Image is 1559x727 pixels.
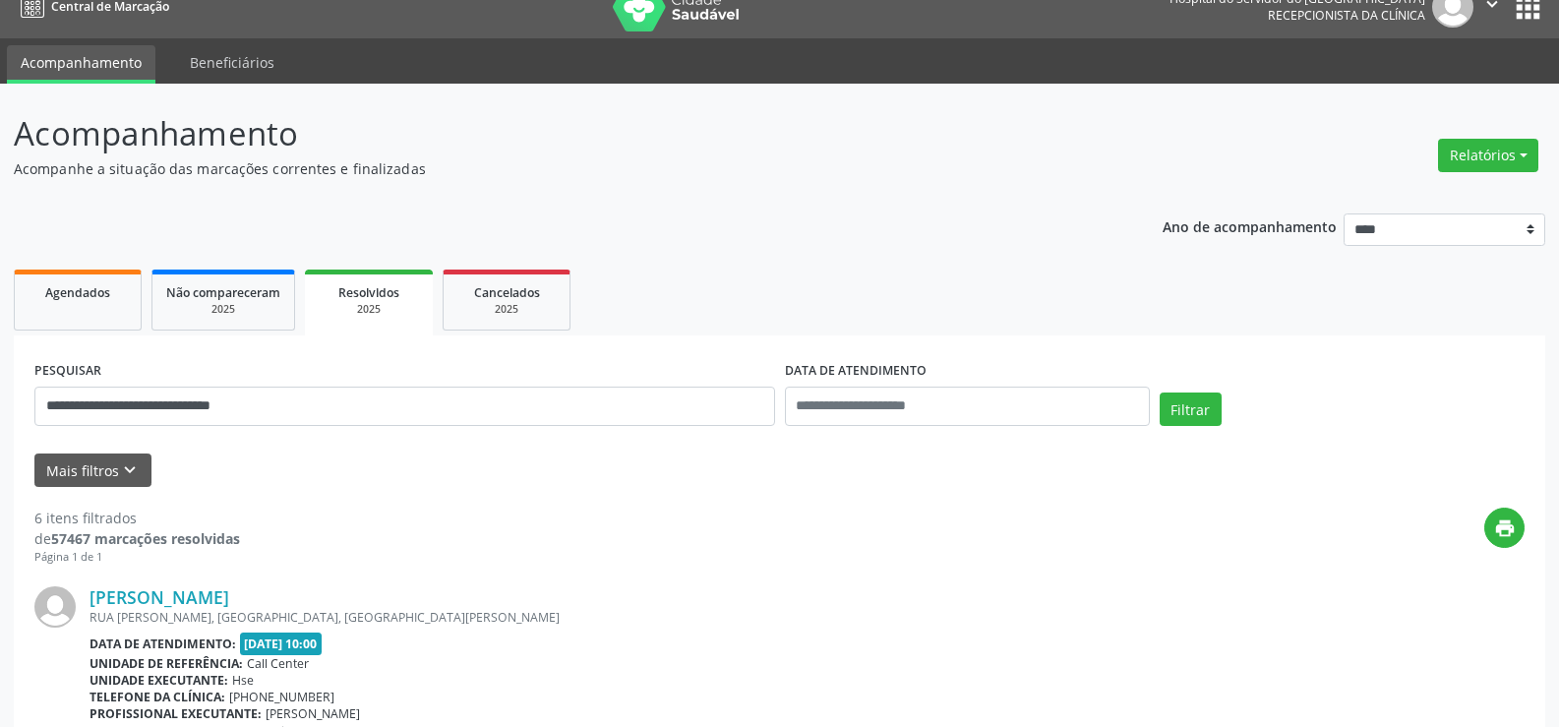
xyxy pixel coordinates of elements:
button: print [1484,508,1525,548]
p: Ano de acompanhamento [1163,213,1337,238]
b: Profissional executante: [90,705,262,722]
div: 6 itens filtrados [34,508,240,528]
button: Relatórios [1438,139,1538,172]
span: [PERSON_NAME] [266,705,360,722]
i: keyboard_arrow_down [119,459,141,481]
button: Filtrar [1160,393,1222,426]
strong: 57467 marcações resolvidas [51,529,240,548]
span: [PHONE_NUMBER] [229,689,334,705]
b: Unidade de referência: [90,655,243,672]
a: Beneficiários [176,45,288,80]
b: Data de atendimento: [90,636,236,652]
span: Cancelados [474,284,540,301]
div: 2025 [166,302,280,317]
div: 2025 [319,302,419,317]
span: [DATE] 10:00 [240,633,323,655]
div: Página 1 de 1 [34,549,240,566]
a: [PERSON_NAME] [90,586,229,608]
p: Acompanhamento [14,109,1086,158]
label: PESQUISAR [34,356,101,387]
img: img [34,586,76,628]
span: Agendados [45,284,110,301]
i: print [1494,517,1516,539]
span: Não compareceram [166,284,280,301]
span: Call Center [247,655,309,672]
a: Acompanhamento [7,45,155,84]
div: 2025 [457,302,556,317]
span: Resolvidos [338,284,399,301]
p: Acompanhe a situação das marcações correntes e finalizadas [14,158,1086,179]
span: Recepcionista da clínica [1268,7,1425,24]
b: Unidade executante: [90,672,228,689]
b: Telefone da clínica: [90,689,225,705]
div: RUA [PERSON_NAME], [GEOGRAPHIC_DATA], [GEOGRAPHIC_DATA][PERSON_NAME] [90,609,1525,626]
span: Hse [232,672,254,689]
label: DATA DE ATENDIMENTO [785,356,927,387]
div: de [34,528,240,549]
button: Mais filtroskeyboard_arrow_down [34,454,151,488]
